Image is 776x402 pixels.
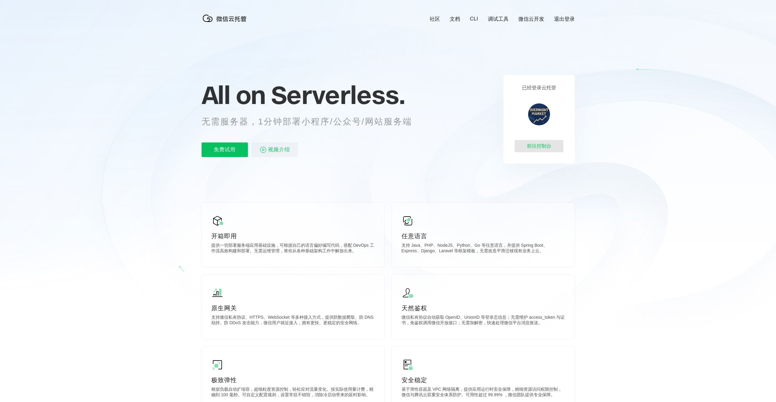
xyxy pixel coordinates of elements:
[202,142,248,157] p: 免费试用
[202,12,250,24] img: 微信云托管
[470,16,478,22] a: CLI
[268,142,290,157] span: 视频介绍
[554,16,575,23] a: 退出登录
[259,146,267,153] img: video_play.svg
[211,376,375,384] p: 极致弹性
[522,85,556,91] p: 已经登录云托管
[271,80,405,110] span: Serverless.
[202,20,250,25] a: 微信云托管
[211,315,375,327] p: 支持微信私有协议、HTTPS、WebSocket 等多种接入方式，提供防数据爬取、防 DNS 劫持、防 DDoS 攻击能力，微信用户就近接入，拥有更快、更稳定的安全网络。
[430,16,440,23] a: 社区
[202,80,265,110] span: All on
[488,16,509,23] a: 调试工具
[402,304,565,312] p: 天然鉴权
[402,243,565,255] p: 支持 Java、PHP、NodeJS、Python、Go 等任意语言，并提供 Spring Boot、Express、Django、Laravel 等框架模板，无需改造平滑迁移现有业务上云。
[402,376,565,384] p: 安全稳定
[402,315,565,327] p: 微信私有协议自动获取 OpenID、UnionID 等登录态信息；无需维护 access_token 与证书，免鉴权调用微信开放接口；无需加解密，快速处理微信平台消息推送。
[211,232,375,240] p: 开箱即用
[518,16,544,23] a: 微信云开发
[211,304,375,312] p: 原生网关
[450,16,460,23] a: 文档
[211,387,375,399] p: 根据负载自动扩缩容，超细粒度资源控制，轻松应对流量变化。按实际使用量计费，精确到 100 毫秒。可自定义配置规则，设置常驻不销毁，消除冷启动带来的延时影响。
[515,140,563,152] div: 前往控制台
[211,243,375,255] p: 提供一切部署服务端应用基础设施，可根据自己的语言偏好编写代码，搭配 DevOps 工作流高效构建和部署。无需运维管理，将你从各种基础架构工作中解放出来。
[202,116,424,128] p: 无需服务器，1分钟部署小程序/公众号/网站服务端
[402,232,565,240] p: 任意语言
[402,387,565,399] p: 基于弹性容器及 VPC 网络隔离，提供应用运行时安全保障，精细资源访问权限控制，微信与腾讯云双重安全体系防护。可用性超过 99.99% ，微信团队提供专业保障。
